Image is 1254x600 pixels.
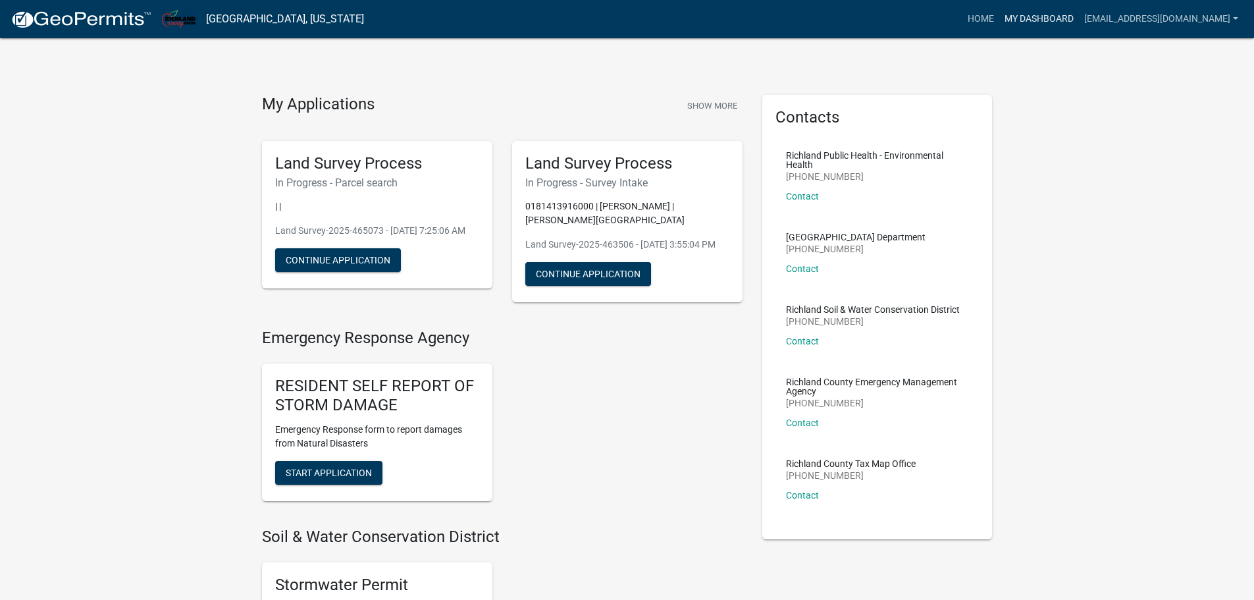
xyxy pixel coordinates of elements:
[786,490,819,501] a: Contact
[275,154,479,173] h5: Land Survey Process
[275,576,479,595] h5: Stormwater Permit
[682,95,743,117] button: Show More
[275,248,401,272] button: Continue Application
[786,317,960,326] p: [PHONE_NUMBER]
[286,467,372,477] span: Start Application
[999,7,1079,32] a: My Dashboard
[275,461,382,485] button: Start Application
[525,154,729,173] h5: Land Survey Process
[786,151,969,169] p: Richland Public Health - Environmental Health
[1079,7,1243,32] a: [EMAIL_ADDRESS][DOMAIN_NAME]
[275,200,479,213] p: | |
[262,329,743,348] h4: Emergency Response Agency
[786,244,926,254] p: [PHONE_NUMBER]
[775,108,980,127] h5: Contacts
[262,528,743,547] h4: Soil & Water Conservation District
[162,10,196,28] img: Richland County, Ohio
[525,177,729,189] h6: In Progress - Survey Intake
[786,418,819,428] a: Contact
[525,200,729,227] p: 0181413916000 | [PERSON_NAME] | [PERSON_NAME][GEOGRAPHIC_DATA]
[786,377,969,396] p: Richland County Emergency Management Agency
[786,172,969,181] p: [PHONE_NUMBER]
[962,7,999,32] a: Home
[786,263,819,274] a: Contact
[275,423,479,450] p: Emergency Response form to report damages from Natural Disasters
[786,305,960,314] p: Richland Soil & Water Conservation District
[786,398,969,408] p: [PHONE_NUMBER]
[786,191,819,202] a: Contact
[525,238,729,252] p: Land Survey-2025-463506 - [DATE] 3:55:04 PM
[786,471,916,480] p: [PHONE_NUMBER]
[206,8,364,30] a: [GEOGRAPHIC_DATA], [US_STATE]
[275,177,479,189] h6: In Progress - Parcel search
[275,377,479,415] h5: RESIDENT SELF REPORT OF STORM DAMAGE
[262,95,375,115] h4: My Applications
[786,232,926,242] p: [GEOGRAPHIC_DATA] Department
[786,336,819,346] a: Contact
[525,262,651,286] button: Continue Application
[275,224,479,238] p: Land Survey-2025-465073 - [DATE] 7:25:06 AM
[786,459,916,468] p: Richland County Tax Map Office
